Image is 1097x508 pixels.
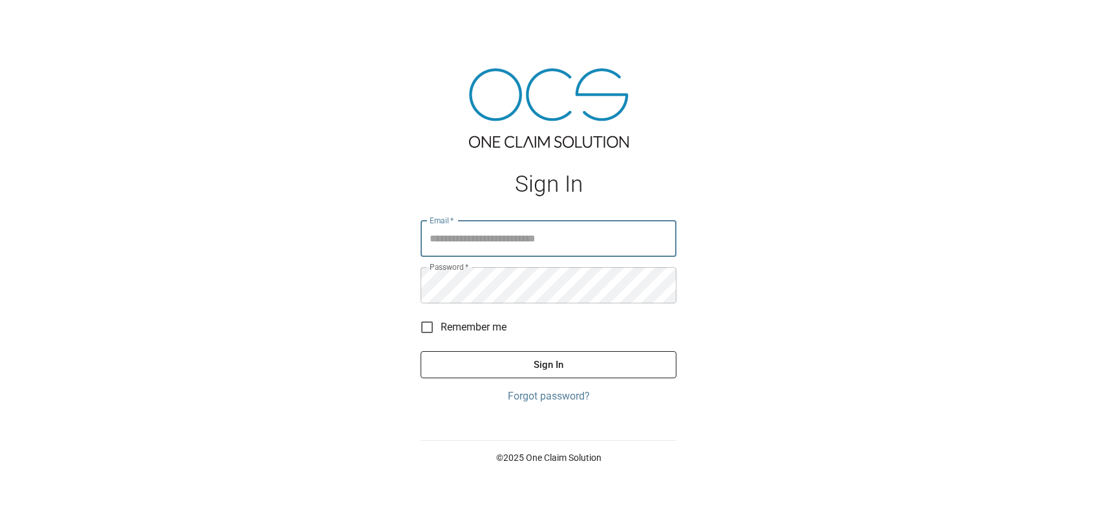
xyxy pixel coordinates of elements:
[421,351,676,378] button: Sign In
[441,320,507,335] span: Remember me
[430,215,454,226] label: Email
[16,8,67,34] img: ocs-logo-white-transparent.png
[421,389,676,404] a: Forgot password?
[421,171,676,198] h1: Sign In
[469,68,629,148] img: ocs-logo-tra.png
[430,261,468,272] label: Password
[421,451,676,464] p: © 2025 One Claim Solution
